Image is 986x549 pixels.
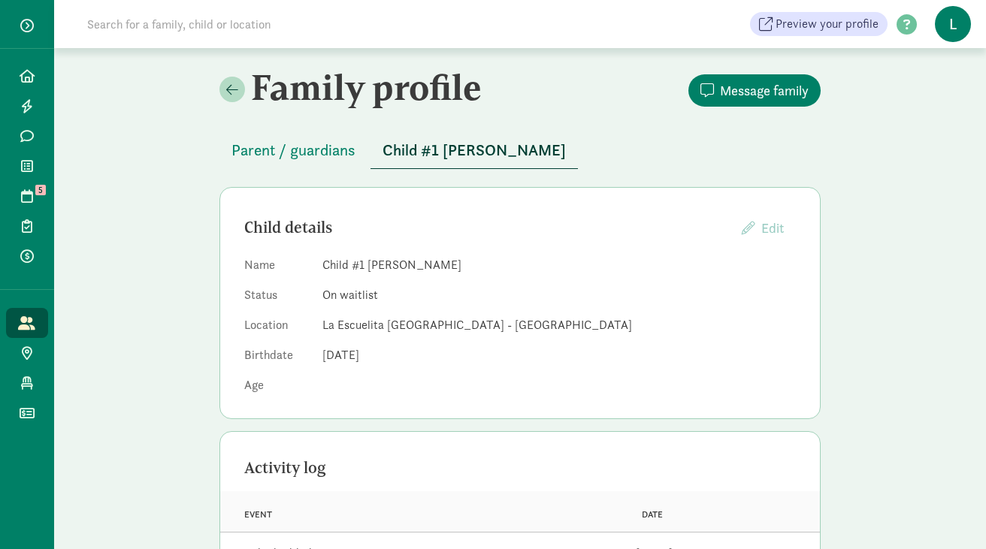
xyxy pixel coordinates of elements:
span: Child #1 [PERSON_NAME] [383,138,566,162]
dt: Location [244,316,310,340]
dd: Child #1 [PERSON_NAME] [322,256,796,274]
span: Parent / guardians [231,138,355,162]
div: Child details [244,216,730,240]
span: L [935,6,971,42]
span: Event [244,509,272,520]
dd: On waitlist [322,286,796,304]
button: Edit [730,212,796,244]
span: Edit [761,219,784,237]
span: Message family [720,80,809,101]
dt: Status [244,286,310,310]
button: Child #1 [PERSON_NAME] [371,132,578,169]
div: Activity log [244,456,796,480]
dt: Age [244,376,310,394]
span: Preview your profile [776,15,879,33]
dt: Birthdate [244,346,310,370]
iframe: Chat Widget [911,477,986,549]
a: Preview your profile [750,12,888,36]
a: Child #1 [PERSON_NAME] [371,142,578,159]
dd: La Escuelita [GEOGRAPHIC_DATA] - [GEOGRAPHIC_DATA] [322,316,796,334]
a: Parent / guardians [219,142,367,159]
span: Date [642,509,663,520]
span: [DATE] [322,347,359,363]
span: 5 [35,185,46,195]
h2: Family profile [219,66,517,108]
button: Parent / guardians [219,132,367,168]
input: Search for a family, child or location [78,9,500,39]
dt: Name [244,256,310,280]
a: 5 [6,181,48,211]
button: Message family [688,74,821,107]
